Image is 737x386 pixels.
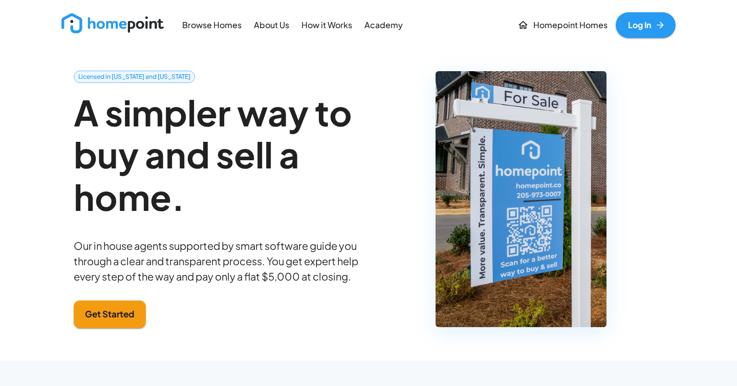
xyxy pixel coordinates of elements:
a: Academy [360,13,407,36]
button: Get Started [74,301,146,328]
span: Licensed in [US_STATE] and [US_STATE] [74,72,194,81]
img: Homepoint For Sale Sign [436,71,606,327]
p: Our in house agents supported by smart software guide you through a clear and transparent process... [74,238,358,284]
p: About Us [254,19,289,31]
img: new_logo_light.png [61,13,164,33]
p: Homepoint Homes [533,19,608,31]
a: About Us [250,13,293,36]
p: How it Works [301,19,352,31]
p: Academy [364,19,403,31]
h2: A simpler way to buy and sell a home. [74,91,358,218]
a: Log In [616,12,676,38]
p: Browse Homes [182,19,242,31]
a: How it Works [297,13,356,36]
a: Homepoint Homes [513,12,612,38]
a: Browse Homes [178,13,246,36]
